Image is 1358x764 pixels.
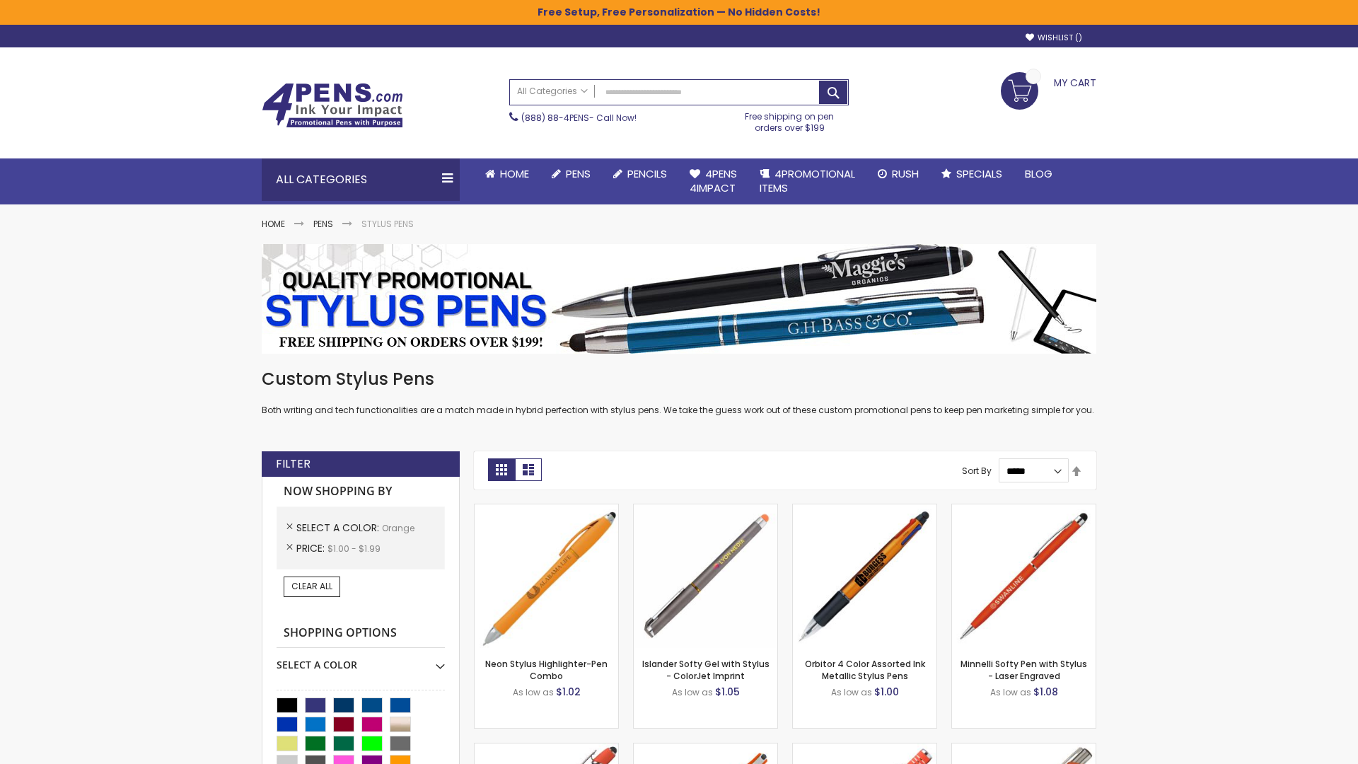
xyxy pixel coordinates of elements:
[866,158,930,190] a: Rush
[952,504,1096,648] img: Minnelli Softy Pen with Stylus - Laser Engraved-Orange
[284,577,340,596] a: Clear All
[956,166,1002,181] span: Specials
[678,158,748,204] a: 4Pens4impact
[634,743,777,755] a: Avendale Velvet Touch Stylus Gel Pen-Orange
[634,504,777,648] img: Islander Softy Gel with Stylus - ColorJet Imprint-Orange
[313,218,333,230] a: Pens
[475,504,618,516] a: Neon Stylus Highlighter-Pen Combo-Orange
[262,368,1096,417] div: Both writing and tech functionalities are a match made in hybrid perfection with stylus pens. We ...
[793,743,936,755] a: Marin Softy Pen with Stylus - Laser Engraved-Orange
[262,368,1096,390] h1: Custom Stylus Pens
[731,105,849,134] div: Free shipping on pen orders over $199
[276,456,311,472] strong: Filter
[760,166,855,195] span: 4PROMOTIONAL ITEMS
[474,158,540,190] a: Home
[961,658,1087,681] a: Minnelli Softy Pen with Stylus - Laser Engraved
[296,521,382,535] span: Select A Color
[510,80,595,103] a: All Categories
[634,504,777,516] a: Islander Softy Gel with Stylus - ColorJet Imprint-Orange
[521,112,637,124] span: - Call Now!
[672,686,713,698] span: As low as
[291,580,332,592] span: Clear All
[382,522,414,534] span: Orange
[488,458,515,481] strong: Grid
[513,686,554,698] span: As low as
[793,504,936,648] img: Orbitor 4 Color Assorted Ink Metallic Stylus Pens-Orange
[296,541,327,555] span: Price
[327,543,381,555] span: $1.00 - $1.99
[952,743,1096,755] a: Tres-Chic Softy Brights with Stylus Pen - Laser-Orange
[277,618,445,649] strong: Shopping Options
[262,83,403,128] img: 4Pens Custom Pens and Promotional Products
[962,465,992,477] label: Sort By
[475,743,618,755] a: 4P-MS8B-Orange
[1025,166,1052,181] span: Blog
[1026,33,1082,43] a: Wishlist
[361,218,414,230] strong: Stylus Pens
[262,218,285,230] a: Home
[556,685,581,699] span: $1.02
[831,686,872,698] span: As low as
[485,658,608,681] a: Neon Stylus Highlighter-Pen Combo
[566,166,591,181] span: Pens
[277,477,445,507] strong: Now Shopping by
[521,112,589,124] a: (888) 88-4PENS
[1033,685,1058,699] span: $1.08
[874,685,899,699] span: $1.00
[540,158,602,190] a: Pens
[602,158,678,190] a: Pencils
[262,158,460,201] div: All Categories
[500,166,529,181] span: Home
[262,244,1096,354] img: Stylus Pens
[748,158,866,204] a: 4PROMOTIONALITEMS
[990,686,1031,698] span: As low as
[517,86,588,97] span: All Categories
[793,504,936,516] a: Orbitor 4 Color Assorted Ink Metallic Stylus Pens-Orange
[627,166,667,181] span: Pencils
[475,504,618,648] img: Neon Stylus Highlighter-Pen Combo-Orange
[952,504,1096,516] a: Minnelli Softy Pen with Stylus - Laser Engraved-Orange
[892,166,919,181] span: Rush
[642,658,770,681] a: Islander Softy Gel with Stylus - ColorJet Imprint
[805,658,925,681] a: Orbitor 4 Color Assorted Ink Metallic Stylus Pens
[1014,158,1064,190] a: Blog
[277,648,445,672] div: Select A Color
[930,158,1014,190] a: Specials
[715,685,740,699] span: $1.05
[690,166,737,195] span: 4Pens 4impact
